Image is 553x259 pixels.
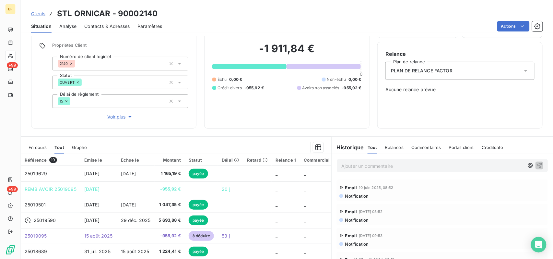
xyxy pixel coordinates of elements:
span: _ [276,186,277,192]
span: [DATE] [121,202,136,207]
span: _ [304,249,306,254]
span: Email [345,185,357,190]
div: Montant [159,157,181,163]
div: Délai [222,157,239,163]
span: à déduire [189,231,214,241]
span: Notification [345,217,369,223]
span: Contacts & Adresses [84,23,130,30]
span: -955,92 € [244,85,264,91]
span: _ [304,186,306,192]
span: Situation [31,23,52,30]
span: 20 j [222,186,230,192]
span: 0 [360,71,362,77]
span: [DATE] 09:53 [359,234,383,238]
span: payée [189,216,208,225]
input: Ajouter une valeur [82,80,87,85]
span: Relances [385,145,404,150]
span: _ [304,171,306,176]
span: _ [304,233,306,239]
span: Commentaires [411,145,441,150]
input: Ajouter une valeur [75,61,80,67]
span: payée [189,200,208,210]
span: 1 047,35 € [159,202,181,208]
span: +99 [7,186,18,192]
span: Tout [54,145,64,150]
span: Non-échu [327,77,346,82]
span: PLAN DE RELANCE FACTOR [391,68,453,74]
span: Propriétés Client [52,43,188,52]
img: Logo LeanPay [5,245,16,255]
span: Notification [345,241,369,247]
span: 0,00 € [229,77,242,82]
span: [DATE] [84,217,100,223]
span: -955,92 € [159,233,181,239]
span: 25019629 [25,171,47,176]
span: 25018689 [25,249,47,254]
h6: Relance [385,50,535,58]
button: Voir plus [52,113,188,120]
span: [DATE] [84,171,100,176]
span: Email [345,233,357,238]
div: Retard [247,157,268,163]
span: 53 j [222,233,230,239]
div: Open Intercom Messenger [531,237,547,253]
span: Portail client [449,145,474,150]
button: Actions [497,21,530,31]
span: +99 [7,62,18,68]
span: Échu [218,77,227,82]
span: _ [276,217,277,223]
span: 0,00 € [348,77,361,82]
span: Tout [368,145,377,150]
span: Analyse [59,23,76,30]
div: Échue le [121,157,151,163]
h3: STL ORNICAR - 90002140 [57,8,158,19]
span: 31 juil. 2025 [84,249,111,254]
h6: Historique [332,143,364,151]
span: 15 [60,99,63,103]
span: [DATE] [84,202,100,207]
span: [DATE] [121,171,136,176]
span: Graphe [72,145,87,150]
span: Paramètres [137,23,162,30]
span: 25019095 [25,233,47,239]
span: 10 juin 2025, 08:52 [359,186,394,190]
span: _ [276,249,277,254]
div: BF [5,4,16,14]
span: _ [276,202,277,207]
span: OUVERT [60,80,75,84]
span: 25019590 [34,217,56,224]
span: Voir plus [107,114,133,120]
input: Ajouter une valeur [70,98,76,104]
span: 1 165,19 € [159,170,181,177]
span: Creditsafe [482,145,503,150]
span: Avoirs non associés [302,85,339,91]
span: 19 [49,157,57,163]
a: Clients [31,10,45,17]
span: Notification [345,193,369,199]
span: REMB AVOIR 25019095 [25,186,76,192]
span: En cours [29,145,47,150]
span: 5 693,88 € [159,217,181,224]
span: [DATE] 08:52 [359,210,383,214]
span: _ [276,233,277,239]
h2: -1 911,84 € [212,42,361,62]
span: [DATE] [84,186,100,192]
div: Relance 1 [276,157,296,163]
span: Email [345,209,357,214]
div: Émise le [84,157,113,163]
span: Clients [31,11,45,16]
span: Aucune relance prévue [385,86,535,93]
span: 1 224,41 € [159,248,181,255]
span: -955,92 € [342,85,361,91]
span: Crédit divers [218,85,242,91]
span: 29 déc. 2025 [121,217,151,223]
div: Référence [25,157,76,163]
span: _ [304,217,306,223]
span: -955,92 € [159,186,181,192]
div: Commercial [304,157,330,163]
div: Statut [189,157,214,163]
span: 15 août 2025 [121,249,149,254]
span: payée [189,169,208,179]
span: _ [304,202,306,207]
span: 2140 [60,62,68,66]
